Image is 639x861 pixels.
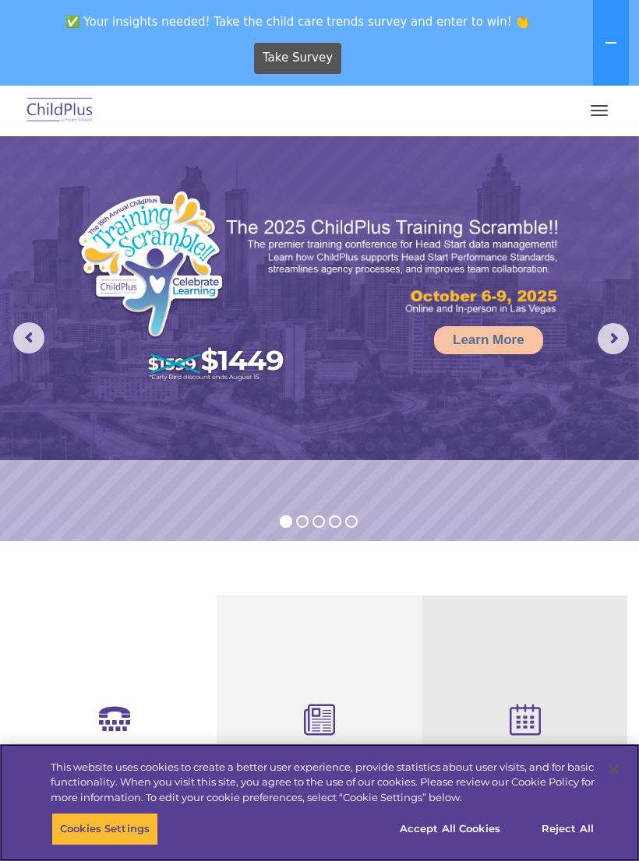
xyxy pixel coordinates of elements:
[263,44,333,72] span: Take Survey
[597,752,631,786] button: Close
[23,93,97,129] img: ChildPlus by Procare Solutions
[51,813,158,845] button: Cookies Settings
[51,760,595,806] div: This website uses cookies to create a better user experience, provide statistics about user visit...
[434,326,543,354] a: Learn More
[391,813,509,845] button: Accept All Cookies
[519,813,616,845] button: Reject All
[254,43,342,74] a: Take Survey
[6,6,590,37] span: ✅ Your insights needed! Take the child care trends survey and enter to win! 👏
